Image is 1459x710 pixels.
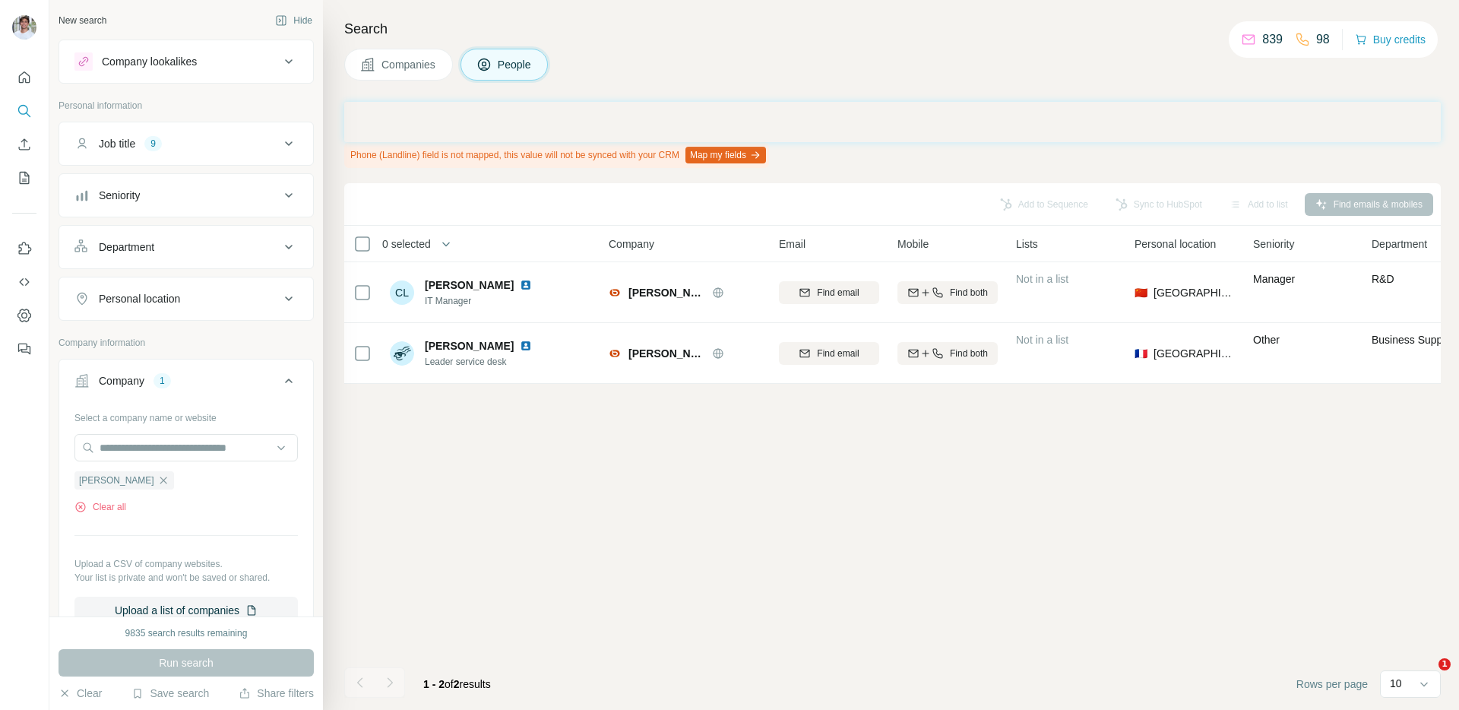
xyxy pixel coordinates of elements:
[425,294,538,308] span: IT Manager
[59,14,106,27] div: New search
[59,125,313,162] button: Job title9
[12,164,36,192] button: My lists
[454,678,460,690] span: 2
[1316,30,1330,49] p: 98
[1135,236,1216,252] span: Personal location
[685,147,766,163] button: Map my fields
[344,102,1441,142] iframe: Banner
[382,236,431,252] span: 0 selected
[609,236,654,252] span: Company
[59,363,313,405] button: Company1
[59,229,313,265] button: Department
[99,136,135,151] div: Job title
[59,99,314,113] p: Personal information
[12,97,36,125] button: Search
[1135,346,1147,361] span: 🇫🇷
[498,57,533,72] span: People
[1016,334,1068,346] span: Not in a list
[59,686,102,701] button: Clear
[59,43,313,80] button: Company lookalikes
[425,277,514,293] span: [PERSON_NAME]
[131,686,209,701] button: Save search
[153,374,171,388] div: 1
[950,347,988,360] span: Find both
[520,340,532,352] img: LinkedIn logo
[817,286,859,300] span: Find email
[344,18,1441,40] h4: Search
[390,341,414,366] img: Avatar
[239,686,314,701] button: Share filters
[74,405,298,425] div: Select a company name or website
[779,236,805,252] span: Email
[897,281,998,304] button: Find both
[1262,30,1283,49] p: 839
[99,291,180,306] div: Personal location
[817,347,859,360] span: Find email
[74,597,298,624] button: Upload a list of companies
[423,678,445,690] span: 1 - 2
[59,177,313,214] button: Seniority
[897,342,998,365] button: Find both
[1135,285,1147,300] span: 🇨🇳
[12,268,36,296] button: Use Surfe API
[1016,236,1038,252] span: Lists
[99,188,140,203] div: Seniority
[12,302,36,329] button: Dashboard
[609,287,621,299] img: Logo of Boulanger
[609,347,621,360] img: Logo of Boulanger
[423,678,491,690] span: results
[779,342,879,365] button: Find email
[74,571,298,585] p: Your list is private and won't be saved or shared.
[125,626,248,640] div: 9835 search results remaining
[425,355,538,369] span: Leader service desk
[1154,285,1235,300] span: [GEOGRAPHIC_DATA]
[628,285,704,300] span: [PERSON_NAME]
[779,281,879,304] button: Find email
[59,281,313,317] button: Personal location
[12,235,36,262] button: Use Surfe on LinkedIn
[344,142,769,168] div: Phone (Landline) field is not mapped, this value will not be synced with your CRM
[445,678,454,690] span: of
[390,281,414,305] div: CL
[59,336,314,350] p: Company information
[1296,677,1368,692] span: Rows per page
[1438,658,1451,670] span: 1
[1154,346,1235,361] span: [GEOGRAPHIC_DATA]
[74,500,126,514] button: Clear all
[1253,334,1280,346] span: Other
[99,239,154,255] div: Department
[1372,273,1394,285] span: R&D
[950,286,988,300] span: Find both
[12,15,36,40] img: Avatar
[1372,334,1455,346] span: Business Support
[1253,273,1295,285] span: Manager
[1390,676,1402,691] p: 10
[628,346,704,361] span: [PERSON_NAME]
[74,557,298,571] p: Upload a CSV of company websites.
[425,340,514,352] span: [PERSON_NAME]
[520,279,532,291] img: LinkedIn logo
[12,131,36,158] button: Enrich CSV
[12,64,36,91] button: Quick start
[12,335,36,363] button: Feedback
[1253,236,1294,252] span: Seniority
[1372,236,1427,252] span: Department
[144,137,162,151] div: 9
[102,54,197,69] div: Company lookalikes
[1407,658,1444,695] iframe: Intercom live chat
[1355,29,1426,50] button: Buy credits
[1016,273,1068,285] span: Not in a list
[897,236,929,252] span: Mobile
[264,9,323,32] button: Hide
[79,474,154,487] span: [PERSON_NAME]
[381,57,437,72] span: Companies
[99,373,144,388] div: Company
